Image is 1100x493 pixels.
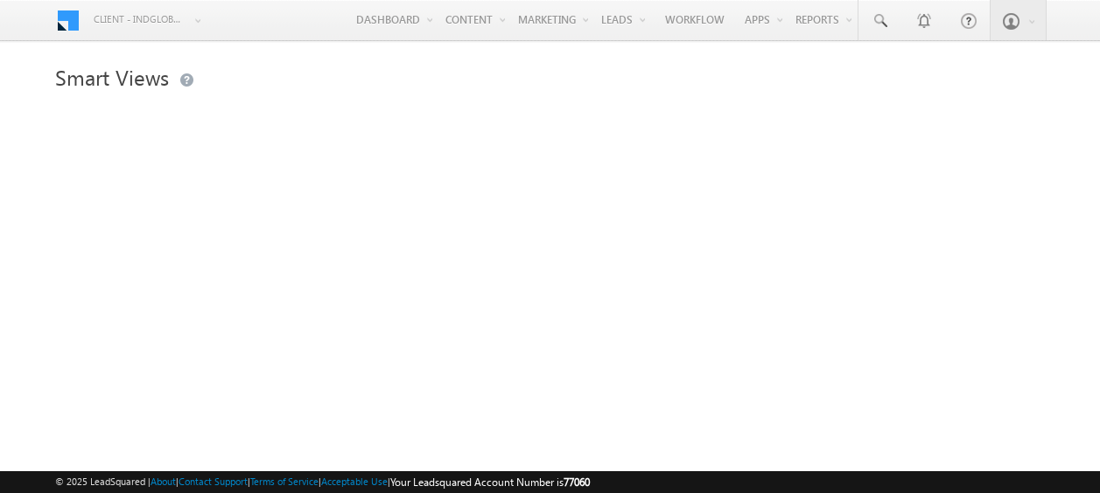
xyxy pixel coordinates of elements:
[55,474,590,490] span: © 2025 LeadSquared | | | | |
[321,476,388,487] a: Acceptable Use
[250,476,319,487] a: Terms of Service
[390,476,590,489] span: Your Leadsquared Account Number is
[94,10,186,28] span: Client - indglobal1 (77060)
[564,476,590,489] span: 77060
[151,476,176,487] a: About
[179,476,248,487] a: Contact Support
[55,63,169,91] span: Smart Views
